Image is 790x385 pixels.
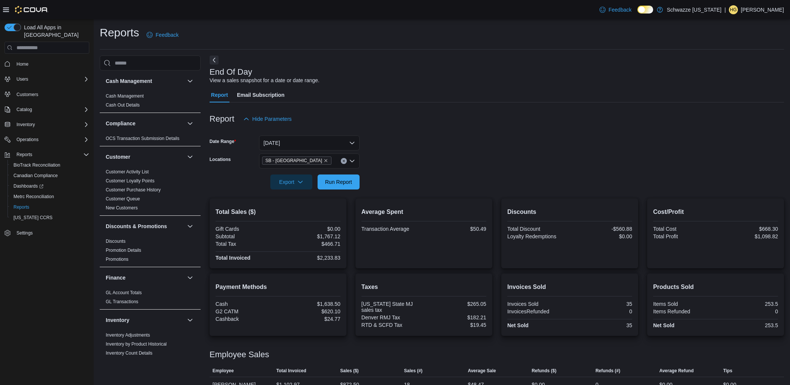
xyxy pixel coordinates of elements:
button: Finance [186,273,195,282]
label: Locations [210,156,231,162]
div: $1,767.12 [279,233,340,239]
a: Customer Activity List [106,169,149,174]
a: Inventory by Product Historical [106,341,167,347]
a: Promotions [106,257,129,262]
button: Operations [1,134,92,145]
span: Inventory Adjustments [106,332,150,338]
h3: Compliance [106,120,135,127]
span: Users [13,75,89,84]
a: Dashboards [7,181,92,191]
div: View a sales snapshot for a date or date range. [210,77,319,84]
a: GL Account Totals [106,290,142,295]
button: Remove SB - North Denver from selection in this group [324,158,328,163]
button: Inventory [13,120,38,129]
div: Discounts & Promotions [100,237,201,267]
a: BioTrack Reconciliation [10,161,63,170]
span: HG [730,5,737,14]
button: Reports [13,150,35,159]
span: Settings [16,230,33,236]
div: $265.05 [425,301,486,307]
button: Settings [1,227,92,238]
button: Canadian Compliance [7,170,92,181]
input: Dark Mode [637,6,653,14]
span: Reports [13,150,89,159]
span: Feedback [609,6,631,14]
div: 253.5 [717,301,778,307]
button: Inventory [1,119,92,130]
a: Metrc Reconciliation [10,192,57,201]
h1: Reports [100,25,139,40]
a: New Customers [106,205,138,211]
div: Items Refunded [653,308,714,314]
div: $19.45 [425,322,486,328]
h2: Discounts [507,208,632,217]
span: Export [275,174,308,189]
span: Reports [10,203,89,212]
div: Invoices Sold [507,301,568,307]
div: $0.00 [279,226,340,232]
div: 0 [717,308,778,314]
button: Next [210,56,219,65]
span: Reports [13,204,29,210]
div: $2,233.83 [279,255,340,261]
a: Cash Management [106,93,144,99]
span: Metrc Reconciliation [13,194,54,200]
span: Email Subscription [237,87,285,102]
h2: Products Sold [653,283,778,292]
span: SB - North Denver [262,156,331,165]
button: Discounts & Promotions [186,222,195,231]
strong: Total Invoiced [216,255,250,261]
span: BioTrack Reconciliation [10,161,89,170]
button: Compliance [186,119,195,128]
button: Cash Management [186,77,195,86]
div: $1,098.82 [717,233,778,239]
span: Promotion Details [106,247,141,253]
h2: Taxes [361,283,486,292]
h2: Invoices Sold [507,283,632,292]
div: $182.21 [425,314,486,320]
span: Catalog [13,105,89,114]
span: BioTrack Reconciliation [13,162,60,168]
div: Items Sold [653,301,714,307]
span: GL Transactions [106,299,138,305]
div: -$560.88 [571,226,632,232]
div: Customer [100,167,201,215]
a: Canadian Compliance [10,171,61,180]
a: Customer Purchase History [106,187,161,192]
a: Customer Loyalty Points [106,178,154,183]
span: Tips [723,368,732,374]
div: G2 CATM [216,308,277,314]
span: Customer Purchase History [106,187,161,193]
a: [US_STATE] CCRS [10,213,55,222]
span: Home [16,61,28,67]
h3: Report [210,114,234,123]
span: Operations [13,135,89,144]
button: Export [270,174,312,189]
strong: Net Sold [653,322,675,328]
span: Report [211,87,228,102]
div: [US_STATE] State MJ sales tax [361,301,423,313]
span: Reports [16,152,32,158]
span: Sales ($) [340,368,358,374]
button: Users [13,75,31,84]
nav: Complex example [4,55,89,258]
div: $50.49 [425,226,486,232]
button: [DATE] [259,135,360,150]
span: Dashboards [10,182,89,191]
span: Sales (#) [404,368,422,374]
h3: Inventory [106,316,129,324]
span: Washington CCRS [10,213,89,222]
a: Dashboards [10,182,46,191]
span: Home [13,59,89,68]
span: Total Invoiced [276,368,306,374]
span: Dashboards [13,183,43,189]
a: Customer Queue [106,196,140,202]
span: Canadian Compliance [10,171,89,180]
div: RTD & SCFD Tax [361,322,423,328]
h3: Discounts & Promotions [106,223,167,230]
div: Total Tax [216,241,277,247]
div: 0 [571,308,632,314]
div: Hunter Grundman [729,5,738,14]
button: Catalog [1,104,92,115]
